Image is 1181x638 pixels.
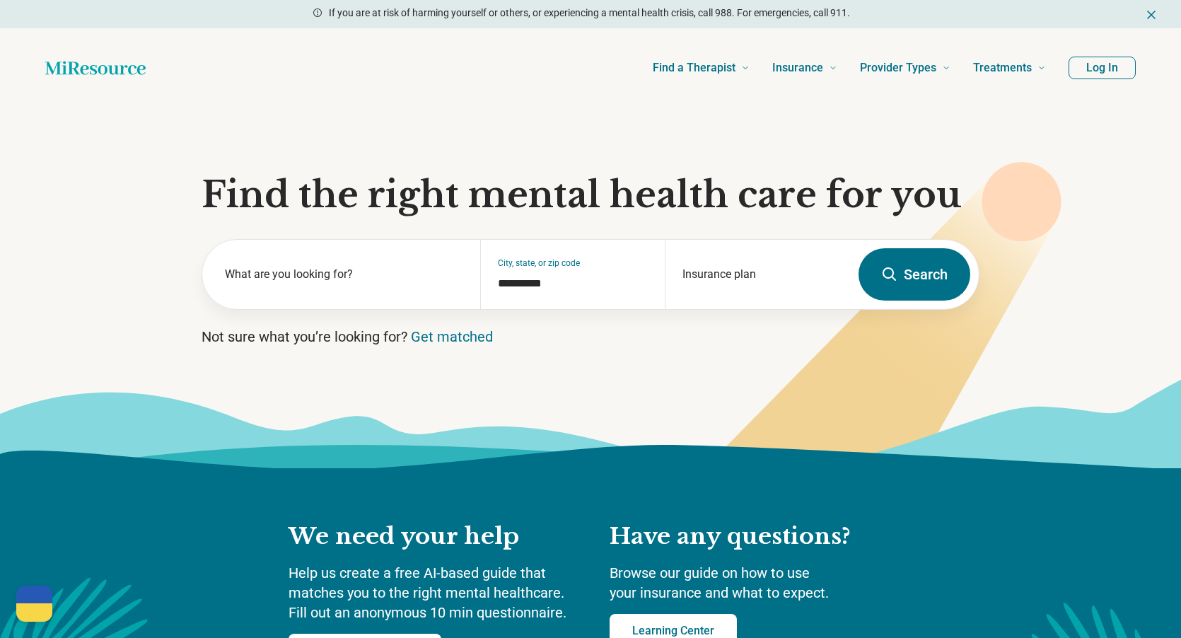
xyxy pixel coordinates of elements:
span: Treatments [973,58,1032,78]
a: Home page [45,54,146,82]
span: Insurance [772,58,823,78]
p: Help us create a free AI-based guide that matches you to the right mental healthcare. Fill out an... [289,563,581,622]
label: What are you looking for? [225,266,463,283]
p: If you are at risk of harming yourself or others, or experiencing a mental health crisis, call 98... [329,6,850,21]
button: Search [859,248,970,301]
button: Dismiss [1144,6,1158,23]
button: Log In [1069,57,1136,79]
h1: Find the right mental health care for you [202,174,979,216]
h2: Have any questions? [610,522,892,552]
a: Provider Types [860,40,950,96]
a: Find a Therapist [653,40,750,96]
span: Find a Therapist [653,58,735,78]
span: Provider Types [860,58,936,78]
p: Not sure what you’re looking for? [202,327,979,347]
p: Browse our guide on how to use your insurance and what to expect. [610,563,892,603]
h2: We need your help [289,522,581,552]
a: Insurance [772,40,837,96]
a: Get matched [411,328,493,345]
a: Treatments [973,40,1046,96]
